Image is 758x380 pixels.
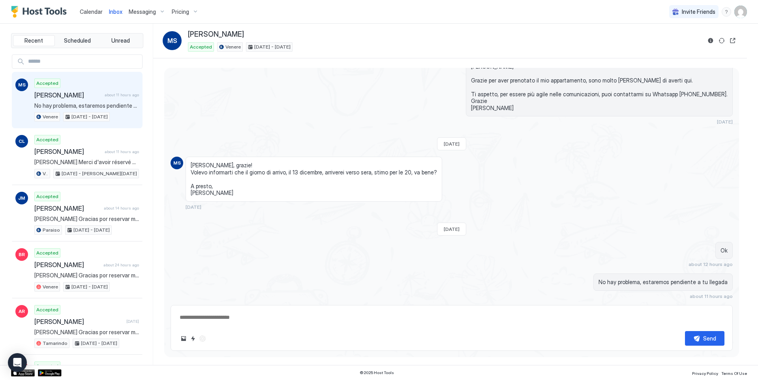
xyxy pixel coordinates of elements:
span: [PERSON_NAME] [34,148,101,155]
div: menu [722,7,731,17]
span: [PERSON_NAME] [188,30,244,39]
span: [PERSON_NAME] [34,318,123,326]
div: Open Intercom Messenger [8,353,27,372]
a: Host Tools Logo [11,6,70,18]
span: about 14 hours ago [104,206,139,211]
span: Inbox [109,8,122,15]
span: Accepted [36,363,58,370]
span: [PERSON_NAME] [34,91,101,99]
span: Privacy Policy [692,371,718,376]
span: [DATE] - [DATE] [81,340,117,347]
a: Google Play Store [38,369,62,376]
button: Open reservation [728,36,737,45]
button: Recent [13,35,55,46]
span: [PERSON_NAME] [34,261,100,269]
span: [PERSON_NAME] Gracias por reservar mi apartamento, estoy encantada de teneros por aquí. Te estaré... [34,329,139,336]
a: App Store [11,369,35,376]
div: Send [703,334,716,343]
span: Accepted [36,249,58,256]
span: about 11 hours ago [105,92,139,97]
span: [DATE] [186,204,201,210]
button: Unread [99,35,141,46]
button: Reservation information [706,36,715,45]
span: Messaging [129,8,156,15]
span: [PERSON_NAME] Gracias por reservar mi apartamento, estoy encantada de teneros por aquí. Te estaré... [34,272,139,279]
span: [DATE] [444,141,460,147]
span: [PERSON_NAME], grazie! Volevo informarti che il giorno di arrivo, il 13 dicembre, arriverei verso... [191,162,437,197]
span: [PERSON_NAME] Merci d'avoir réservé mon appartement, je suis [PERSON_NAME] de vous avoir ici. Je ... [34,159,139,166]
span: Calendar [80,8,103,15]
span: BR [19,251,25,258]
a: Inbox [109,7,122,16]
span: Pricing [172,8,189,15]
span: Accepted [36,193,58,200]
span: Invite Friends [682,8,715,15]
span: [DATE] - [DATE] [71,283,108,290]
span: AR [19,308,25,315]
span: Accepted [36,136,58,143]
a: Calendar [80,7,103,16]
button: Scheduled [56,35,98,46]
button: Quick reply [188,334,198,343]
span: Unread [111,37,130,44]
button: Sync reservation [717,36,726,45]
span: MS [167,36,177,45]
span: JM [18,195,25,202]
span: Terms Of Use [721,371,747,376]
span: [DATE] - [DATE] [73,227,110,234]
span: Venere [43,170,48,177]
span: No hay problema, estaremos pendiente a tu llegada [34,102,139,109]
span: Accepted [190,43,212,51]
div: User profile [734,6,747,18]
span: Ok [720,247,728,254]
span: MS [173,159,181,167]
span: Venere [43,113,58,120]
span: [DATE] - [PERSON_NAME][DATE] [62,170,137,177]
span: Accepted [36,80,58,87]
span: [DATE] [444,226,460,232]
span: about 11 hours ago [105,149,139,154]
input: Input Field [25,55,142,68]
span: about 12 hours ago [689,261,733,267]
div: tab-group [11,33,143,48]
span: about 24 hours ago [103,262,139,268]
span: [DATE] [126,319,139,324]
span: [PERSON_NAME] Grazie per aver prenotato il mio appartamento, sono molto [PERSON_NAME] di averti q... [471,63,728,112]
span: Recent [24,37,43,44]
a: Privacy Policy [692,369,718,377]
span: Accepted [36,306,58,313]
span: Venere [225,43,241,51]
span: Scheduled [64,37,91,44]
span: Paraiso [43,227,60,234]
span: CL [19,138,25,145]
span: Venere [43,283,58,290]
span: No hay problema, estaremos pendiente a tu llegada [599,279,728,286]
a: Terms Of Use [721,369,747,377]
span: about 11 hours ago [690,293,733,299]
span: Tamarindo [43,340,68,347]
span: [PERSON_NAME] [34,204,101,212]
span: [DATE] - [DATE] [254,43,291,51]
span: MS [18,81,26,88]
span: [DATE] [717,119,733,125]
span: [DATE] - [DATE] [71,113,108,120]
button: Upload image [179,334,188,343]
span: © 2025 Host Tools [360,370,394,375]
span: [PERSON_NAME] Gracias por reservar mi apartamento, estoy encantada de teneros por aquí. Te estaré... [34,215,139,223]
button: Send [685,331,724,346]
